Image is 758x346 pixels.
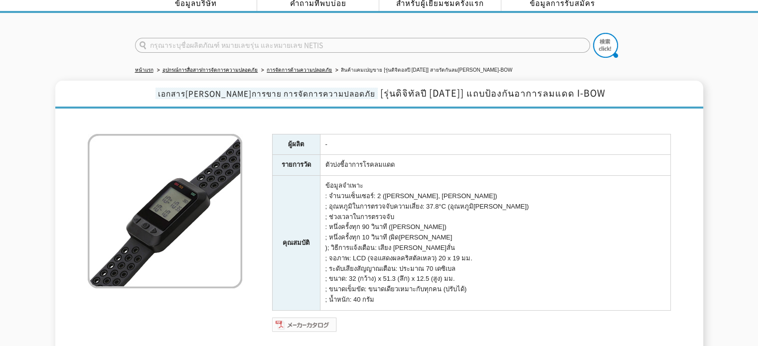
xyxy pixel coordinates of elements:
a: แคตตาล็อกผู้ผลิต [272,323,337,331]
font: ; หนึ่งครั้งทุก 10 วินาที (ผิด[PERSON_NAME] [325,233,453,241]
font: ; น้ำหนัก: 40 กรัม [325,296,375,303]
font: เอกสาร[PERSON_NAME]การขาย การจัดการความปลอดภัย [158,88,375,99]
font: รายการวัด [282,161,311,168]
img: สินค้าแคมเปญขาย [รุ่นดิจิตอลปี 2025] สายรัดกันลมร้อน I-BOW [88,134,242,288]
font: ; ระดับเสียงสัญญาณเตือน: ประมาณ 70 เดซิเบล [325,265,455,272]
font: ข้อมูลจำเพาะ [325,182,363,189]
font: ; ขนาด: 32 (กว้าง) x 51.3 (ลึก) x 12.5 (สูง) มม. [325,275,455,282]
font: ตัวบ่งชี้อาการโรคลมแดด [325,161,395,168]
img: แคตตาล็อกผู้ผลิต [272,317,337,333]
font: ; ช่วงเวลาในการตรวจจับ [325,213,394,221]
font: ); วิธีการแจ้งเตือน: เสียง [PERSON_NAME]สั่น [325,244,455,251]
a: อุปกรณ์การสื่อสาร/การจัดการความปลอดภัย [162,67,258,73]
font: : จำนวนเซ็นเซอร์: 2 ([PERSON_NAME], [PERSON_NAME]) [325,192,497,200]
a: หน้าแรก [135,67,153,73]
font: - [325,140,327,148]
font: ผู้ผลิต [288,140,304,148]
a: การจัดการด้านความปลอดภัย [267,67,332,73]
input: กรุณาระบุชื่อผลิตภัณฑ์ หมายเลขรุ่น และหมายเลข NETIS [135,38,590,53]
font: ; อุณหภูมิในการตรวจจับความเสี่ยง: 37.8°C (อุณหภูมิ[PERSON_NAME]) [325,203,529,210]
font: : หนึ่งครั้งทุก 90 วินาที ([PERSON_NAME]) [325,223,447,231]
font: [รุ่นดิจิทัลปี [DATE]] แถบป้องกันอาการลมแดด I-BOW [380,86,606,100]
font: คุณสมบัติ [283,239,309,246]
font: ; ขนาดเข็มขัด: ขนาดเดียวเหมาะกับทุกคน (ปรับได้) [325,285,467,293]
font: ; จอภาพ: LCD (จอแสดงผลคริสตัลเหลว) 20 x 19 มม. [325,254,472,262]
font: สินค้าแคมเปญขาย [รุ่นดิจิตอลปี [DATE]] สายรัดกันลม[PERSON_NAME]-BOW [341,67,512,73]
img: btn_search.png [593,33,618,58]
